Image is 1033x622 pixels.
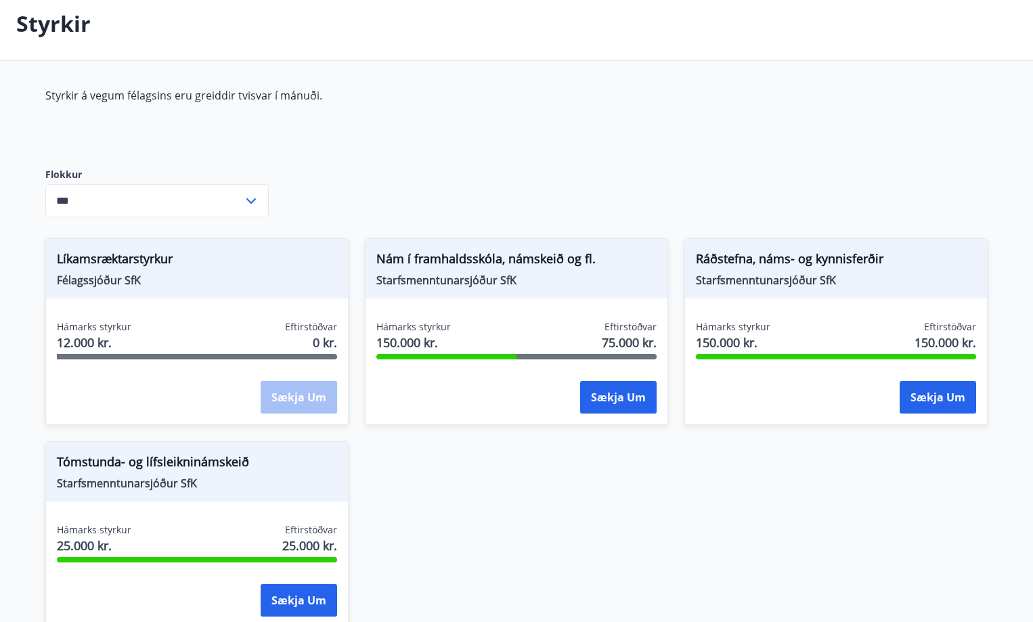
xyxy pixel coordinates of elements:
span: Líkamsræktarstyrkur [57,250,337,273]
span: Hámarks styrkur [57,320,131,334]
span: Starfsmenntunarsjóður SfK [57,476,337,491]
span: Hámarks styrkur [696,320,770,334]
button: Sækja um [900,381,976,414]
span: Starfsmenntunarsjóður SfK [696,273,976,288]
span: 150.000 kr. [696,334,770,351]
span: Ráðstefna, náms- og kynnisferðir [696,250,976,273]
span: Hámarks styrkur [376,320,451,334]
span: Eftirstöðvar [285,523,337,537]
span: Nám í framhaldsskóla, námskeið og fl. [376,250,657,273]
span: Eftirstöðvar [285,320,337,334]
span: 150.000 kr. [376,334,451,351]
span: 25.000 kr. [57,537,131,554]
span: Starfsmenntunarsjóður SfK [376,273,657,288]
span: Hámarks styrkur [57,523,131,537]
span: Tómstunda- og lífsleikninámskeið [57,453,337,476]
p: Styrkir á vegum félagsins eru greiddir tvisvar í mánuði. [45,88,684,103]
span: 12.000 kr. [57,334,131,351]
span: 150.000 kr. [915,334,976,351]
button: Sækja um [261,584,337,617]
label: Flokkur [45,168,269,181]
span: 75.000 kr. [602,334,657,351]
span: Eftirstöðvar [605,320,657,334]
span: Félagssjóður SfK [57,273,337,288]
button: Sækja um [580,381,657,414]
p: Styrkir [16,9,91,39]
span: 25.000 kr. [282,537,337,554]
span: Eftirstöðvar [924,320,976,334]
span: 0 kr. [313,334,337,351]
